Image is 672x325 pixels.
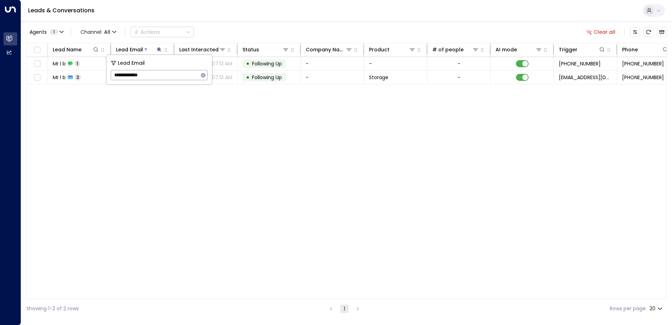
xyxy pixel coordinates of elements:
div: Status [243,45,289,54]
span: Lead Email [118,59,145,67]
div: Last Interacted [179,45,219,54]
div: Company Name [306,45,353,54]
button: Archived Leads [657,27,667,37]
div: # of people [432,45,464,54]
span: 2 [75,74,81,80]
div: - [458,60,460,67]
span: 1 [75,60,80,66]
span: Agents [30,30,47,34]
span: +447460336349 [622,74,664,81]
div: Product [369,45,389,54]
div: Last Interacted [179,45,226,54]
span: +447460336349 [559,60,601,67]
div: Lead Email [116,45,163,54]
div: Trigger [559,45,606,54]
span: Mr l b [53,60,66,67]
span: Toggle select row [33,59,41,68]
span: Channel: [78,27,119,37]
div: Lead Email [116,45,143,54]
div: 20 [650,304,664,314]
div: Product [369,45,416,54]
nav: pagination navigation [327,304,362,313]
span: Following Up [252,74,282,81]
p: 07:13 AM [212,60,232,67]
div: • [246,71,250,83]
div: - [458,74,460,81]
span: leads@space-station.co.uk [559,74,612,81]
div: Phone [622,45,669,54]
td: - [301,71,364,84]
div: # of people [432,45,479,54]
span: Storage [369,74,388,81]
span: Toggle select all [33,46,41,55]
span: 1 [50,29,58,35]
label: Rows per page: [610,305,647,312]
button: Channel:All [78,27,119,37]
p: 07:13 AM [212,74,232,81]
td: - [301,57,364,70]
div: Trigger [559,45,577,54]
div: Lead Name [53,45,99,54]
span: Mr l b [53,74,66,81]
div: AI mode [496,45,542,54]
td: - [364,57,427,70]
div: Phone [622,45,638,54]
div: Showing 1-2 of 2 rows [26,305,79,312]
button: Clear all [583,27,619,37]
button: Agents1 [26,27,66,37]
div: Lead Name [53,45,82,54]
div: Company Name [306,45,345,54]
span: Toggle select row [33,73,41,82]
div: Status [243,45,259,54]
div: Button group with a nested menu [131,27,194,37]
span: +447460336349 [622,60,664,67]
span: Refresh [644,27,653,37]
span: All [104,29,110,35]
div: AI mode [496,45,517,54]
div: Actions [134,29,160,35]
div: • [246,58,250,70]
button: page 1 [340,305,349,313]
button: Actions [131,27,194,37]
a: Leads & Conversations [28,6,95,14]
button: Customize [630,27,640,37]
span: Following Up [252,60,282,67]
